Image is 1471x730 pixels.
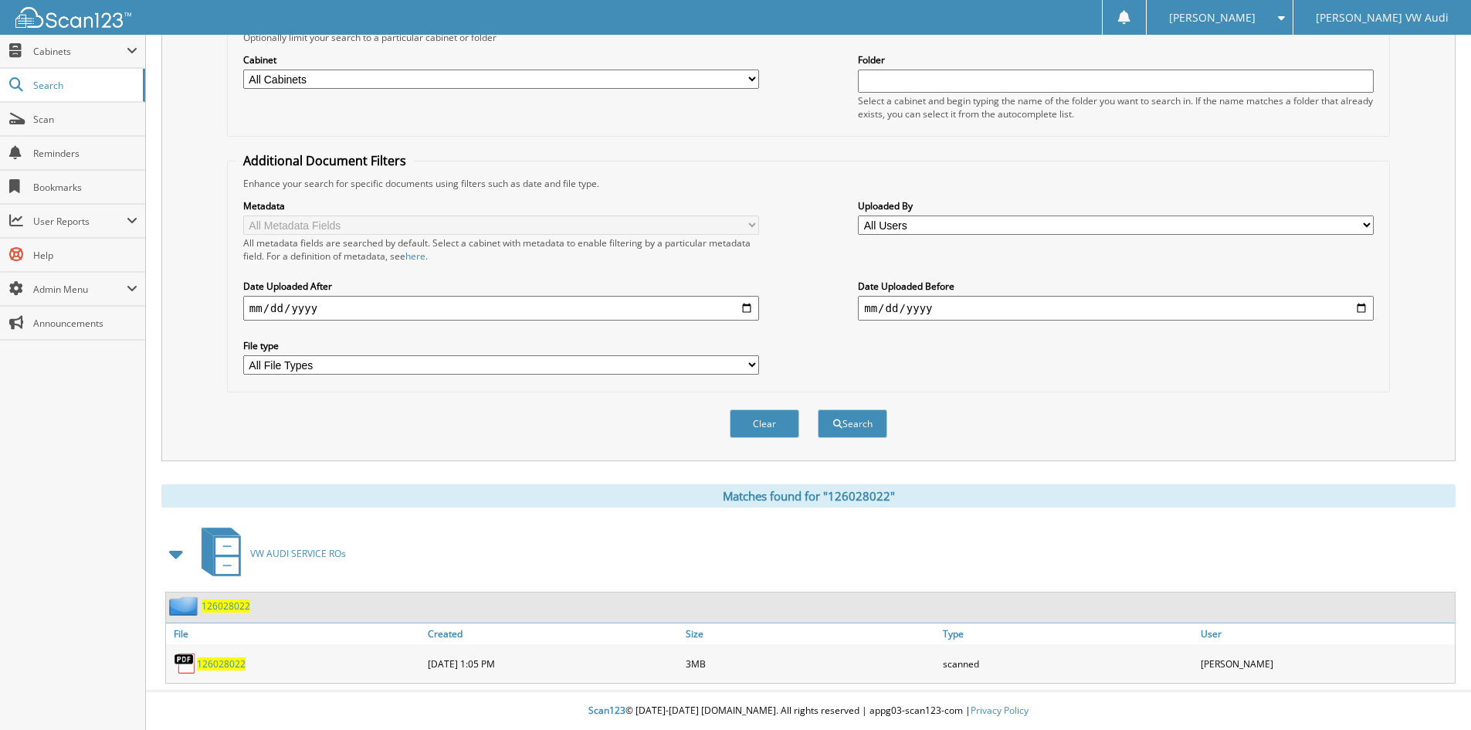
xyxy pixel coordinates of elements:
div: [PERSON_NAME] [1197,648,1455,679]
span: Bookmarks [33,181,137,194]
label: File type [243,339,759,352]
span: Cabinets [33,45,127,58]
img: PDF.png [174,652,197,675]
span: Search [33,79,135,92]
label: Date Uploaded Before [858,280,1374,293]
div: 3MB [682,648,940,679]
span: Announcements [33,317,137,330]
div: All metadata fields are searched by default. Select a cabinet with metadata to enable filtering b... [243,236,759,263]
div: [DATE] 1:05 PM [424,648,682,679]
div: © [DATE]-[DATE] [DOMAIN_NAME]. All rights reserved | appg03-scan123-com | [146,692,1471,730]
a: 126028022 [202,599,250,613]
input: start [243,296,759,321]
div: Matches found for "126028022" [161,484,1456,508]
a: Created [424,623,682,644]
a: User [1197,623,1455,644]
label: Uploaded By [858,199,1374,212]
input: end [858,296,1374,321]
div: Optionally limit your search to a particular cabinet or folder [236,31,1381,44]
span: [PERSON_NAME] [1169,13,1256,22]
label: Metadata [243,199,759,212]
img: folder2.png [169,596,202,616]
span: Help [33,249,137,262]
a: File [166,623,424,644]
a: Type [939,623,1197,644]
span: Admin Menu [33,283,127,296]
iframe: Chat Widget [1394,656,1471,730]
span: Scan123 [588,704,625,717]
label: Date Uploaded After [243,280,759,293]
div: scanned [939,648,1197,679]
div: Select a cabinet and begin typing the name of the folder you want to search in. If the name match... [858,94,1374,121]
button: Search [818,409,887,438]
span: User Reports [33,215,127,228]
a: Privacy Policy [971,704,1029,717]
button: Clear [730,409,799,438]
label: Cabinet [243,53,759,66]
span: Scan [33,113,137,126]
span: VW AUDI SERVICE ROs [250,547,346,560]
div: Enhance your search for specific documents using filters such as date and file type. [236,177,1381,190]
a: here [405,250,425,263]
legend: Additional Document Filters [236,152,414,169]
label: Folder [858,53,1374,66]
a: 126028022 [197,657,246,671]
span: [PERSON_NAME] VW Audi [1316,13,1449,22]
span: Reminders [33,147,137,160]
a: VW AUDI SERVICE ROs [192,523,346,584]
a: Size [682,623,940,644]
img: scan123-logo-white.svg [15,7,131,28]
